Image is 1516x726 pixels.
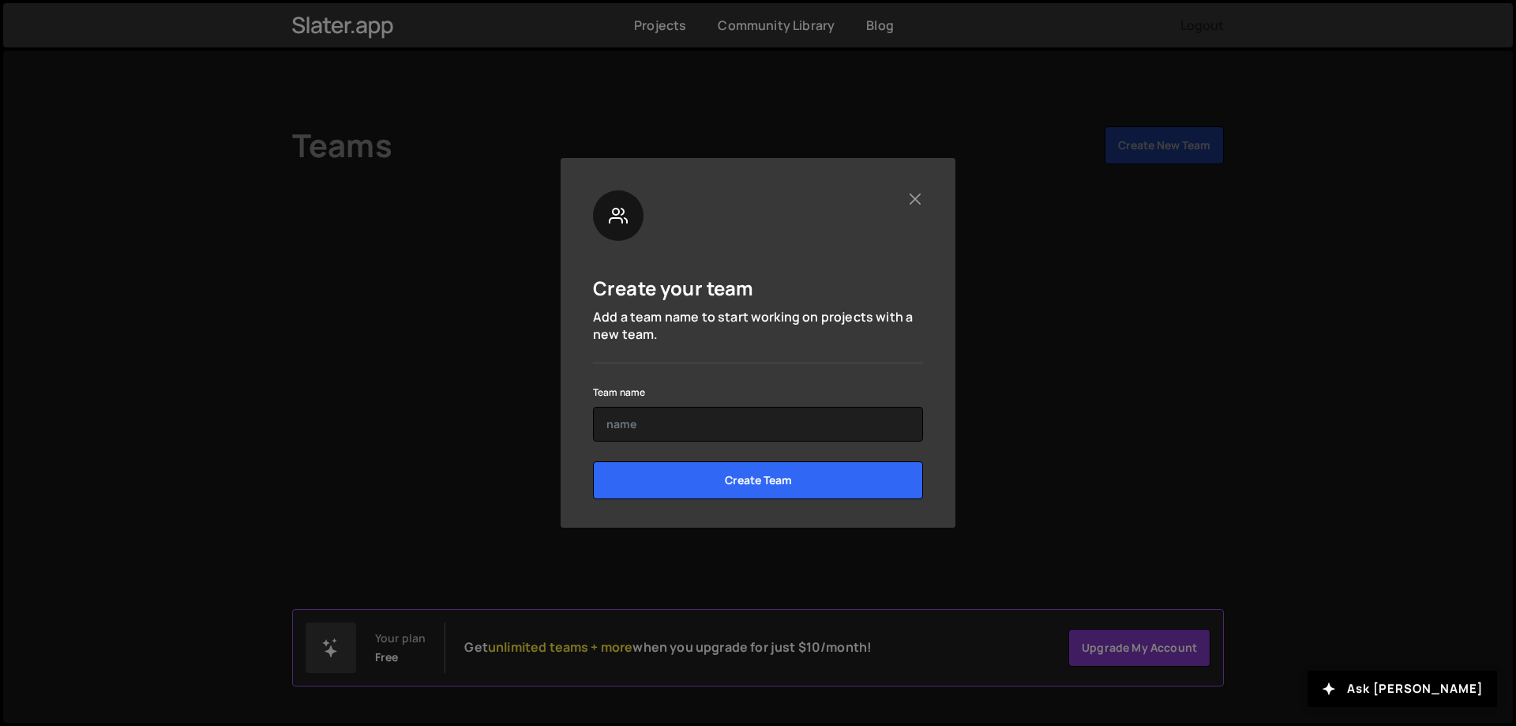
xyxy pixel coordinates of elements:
h5: Create your team [593,276,754,300]
button: Ask [PERSON_NAME] [1308,671,1497,707]
label: Team name [593,385,645,401]
input: Create Team [593,461,923,499]
button: Close [906,190,923,207]
p: Add a team name to start working on projects with a new team. [593,308,923,344]
input: name [593,407,923,442]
